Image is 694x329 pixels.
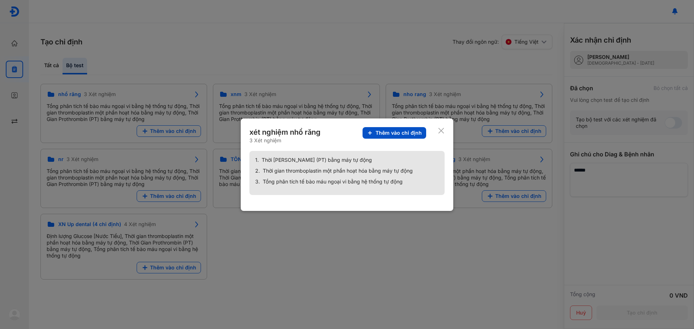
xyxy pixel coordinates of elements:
[363,127,426,139] button: Thêm vào chỉ định
[263,168,413,174] span: Thời gian thromboplastin một phần hoạt hóa bằng máy tự động
[249,137,322,144] div: 3 Xét nghiệm
[255,178,260,185] span: 3.
[263,178,403,185] span: Tổng phân tích tế bào máu ngoại vi bằng hệ thống tự động
[262,157,372,163] span: Thời [PERSON_NAME] (PT) bằng máy tự động
[376,130,422,136] span: Thêm vào chỉ định
[255,168,260,174] span: 2.
[249,127,322,137] div: xét nghiệm nhổ răng
[255,157,259,163] span: 1.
